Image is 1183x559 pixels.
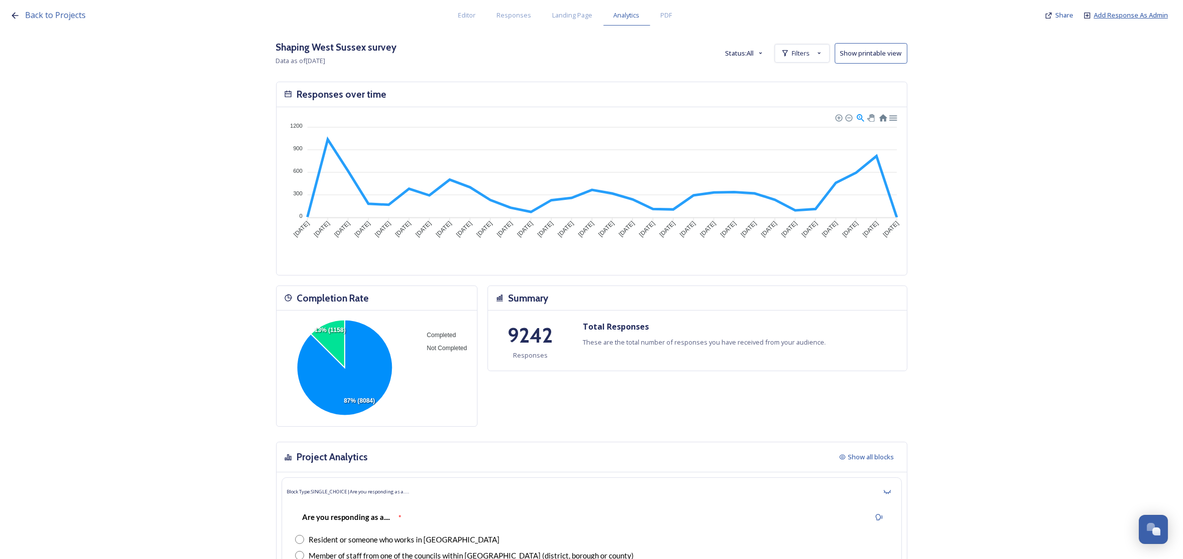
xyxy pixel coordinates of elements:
[299,213,302,219] tspan: 0
[792,49,810,58] span: Filters
[414,219,432,238] tspan: [DATE]
[1139,515,1168,544] button: Open Chat
[583,321,649,332] strong: Total Responses
[373,219,392,238] tspan: [DATE]
[309,534,500,545] div: Resident or someone who works in [GEOGRAPHIC_DATA]
[297,450,368,464] h3: Project Analytics
[835,114,842,121] div: Zoom In
[597,219,615,238] tspan: [DATE]
[508,321,553,351] h1: 9242
[516,219,534,238] tspan: [DATE]
[292,219,311,238] tspan: [DATE]
[25,9,86,22] a: Back to Projects
[845,114,852,121] div: Zoom Out
[878,113,886,121] div: Reset Zoom
[353,219,372,238] tspan: [DATE]
[419,345,466,352] span: Not Completed
[293,168,302,174] tspan: 600
[536,219,555,238] tspan: [DATE]
[888,113,896,121] div: Menu
[678,219,697,238] tspan: [DATE]
[497,11,532,20] span: Responses
[855,113,864,121] div: Selection Zoom
[556,219,575,238] tspan: [DATE]
[287,488,410,495] span: Block Type: SINGLE_CHOICE | Are you responding as a....
[290,123,302,129] tspan: 1200
[293,145,302,151] tspan: 900
[841,219,859,238] tspan: [DATE]
[1094,11,1168,20] a: Add Response As Admin
[1055,11,1073,20] span: Share
[495,219,514,238] tspan: [DATE]
[297,291,369,306] h3: Completion Rate
[760,219,778,238] tspan: [DATE]
[820,219,839,238] tspan: [DATE]
[739,219,758,238] tspan: [DATE]
[698,219,717,238] tspan: [DATE]
[881,219,900,238] tspan: [DATE]
[454,219,473,238] tspan: [DATE]
[780,219,798,238] tspan: [DATE]
[867,114,873,120] div: Panning
[658,219,676,238] tspan: [DATE]
[509,291,549,306] h3: Summary
[25,10,86,21] span: Back to Projects
[276,40,397,55] h3: Shaping West Sussex survey
[721,44,770,63] button: Status:All
[614,11,640,20] span: Analytics
[553,11,593,20] span: Landing Page
[333,219,351,238] tspan: [DATE]
[617,219,636,238] tspan: [DATE]
[434,219,453,238] tspan: [DATE]
[297,87,387,102] h3: Responses over time
[513,351,548,360] span: Responses
[303,512,390,521] strong: Are you responding as a....
[800,219,819,238] tspan: [DATE]
[661,11,672,20] span: PDF
[458,11,476,20] span: Editor
[419,332,455,339] span: Completed
[848,452,894,462] span: Show all blocks
[637,219,656,238] tspan: [DATE]
[835,43,907,64] button: Show printable view
[276,56,326,65] span: Data as of [DATE]
[293,190,302,196] tspan: 300
[577,219,595,238] tspan: [DATE]
[583,338,826,347] span: These are the total number of responses you have received from your audience.
[719,219,738,238] tspan: [DATE]
[312,219,331,238] tspan: [DATE]
[861,219,880,238] tspan: [DATE]
[394,219,412,238] tspan: [DATE]
[475,219,494,238] tspan: [DATE]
